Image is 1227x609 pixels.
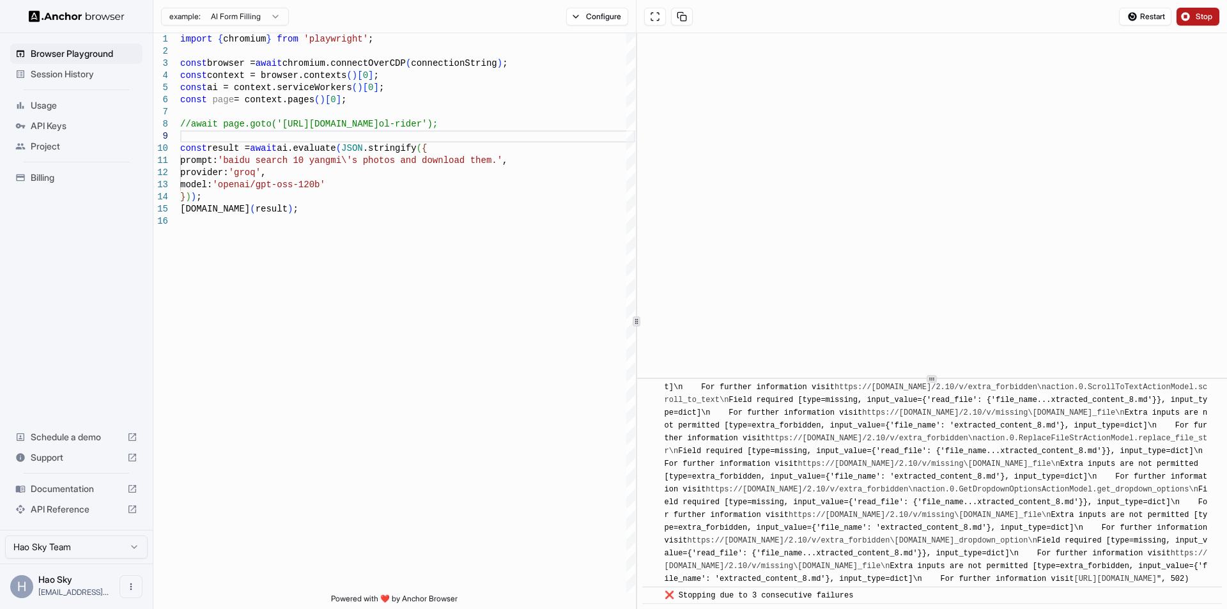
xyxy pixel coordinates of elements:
[789,511,1051,520] a: https://[DOMAIN_NAME]/2.10/v/missing\[DOMAIN_NAME]_file\n
[293,204,298,214] span: ;
[256,58,282,68] span: await
[277,143,336,153] span: ai.evaluate
[10,95,143,116] div: Usage
[336,143,341,153] span: (
[180,192,185,202] span: }
[798,459,1060,468] a: https://[DOMAIN_NAME]/2.10/v/missing\[DOMAIN_NAME]_file\n
[31,503,122,516] span: API Reference
[153,167,168,179] div: 12
[649,589,655,602] span: ​
[665,383,1208,405] a: https://[DOMAIN_NAME]/2.10/v/extra_forbidden\naction.0.ScrollToTextActionModel.scroll_to_text\n
[706,485,1198,494] a: https://[DOMAIN_NAME]/2.10/v/extra_forbidden\naction.0.GetDropdownOptionsActionModel.get_dropdown...
[379,82,384,93] span: ;
[1074,574,1157,583] a: [URL][DOMAIN_NAME]
[250,143,277,153] span: await
[207,143,250,153] span: result =
[153,82,168,94] div: 5
[196,192,201,202] span: ;
[207,82,352,93] span: ai = context.serviceWorkers
[665,434,1208,456] a: https://[DOMAIN_NAME]/2.10/v/extra_forbidden\naction.0.ReplaceFileStrActionModel.replace_file_str\n
[352,82,357,93] span: (
[180,70,207,81] span: const
[417,143,422,153] span: (
[180,180,212,190] span: model:
[31,451,122,464] span: Support
[153,130,168,143] div: 9
[180,119,379,129] span: //await page.goto('[URL][DOMAIN_NAME]
[346,70,351,81] span: (
[207,70,346,81] span: context = browser.contexts
[153,70,168,82] div: 4
[502,58,507,68] span: ;
[38,574,72,585] span: Hao Sky
[862,408,1124,417] a: https://[DOMAIN_NAME]/2.10/v/missing\[DOMAIN_NAME]_file\n
[357,82,362,93] span: )
[497,58,502,68] span: )
[229,167,261,178] span: 'groq'
[671,8,693,26] button: Copy session ID
[180,143,207,153] span: const
[1177,8,1219,26] button: Stop
[31,99,137,112] span: Usage
[153,155,168,167] div: 11
[153,191,168,203] div: 14
[180,82,207,93] span: const
[31,140,137,153] span: Project
[10,499,143,520] div: API Reference
[38,587,109,597] span: zhushuha@gmail.com
[373,70,378,81] span: ;
[406,58,411,68] span: (
[379,119,438,129] span: ol-rider');
[352,70,357,81] span: )
[207,58,256,68] span: browser =
[363,143,417,153] span: .stringify
[153,203,168,215] div: 15
[153,143,168,155] div: 10
[31,68,137,81] span: Session History
[304,34,368,44] span: 'playwright'
[153,33,168,45] div: 1
[282,58,406,68] span: chromium.connectOverCDP
[180,167,229,178] span: provider:
[218,155,486,166] span: 'baidu search 10 yangmi\'s photos and download the
[320,95,325,105] span: )
[422,143,427,153] span: {
[502,155,507,166] span: ,
[341,95,346,105] span: ;
[566,8,628,26] button: Configure
[10,167,143,188] div: Billing
[191,192,196,202] span: )
[31,171,137,184] span: Billing
[373,82,378,93] span: ]
[180,204,250,214] span: [DOMAIN_NAME]
[325,95,330,105] span: [
[10,479,143,499] div: Documentation
[10,116,143,136] div: API Keys
[180,58,207,68] span: const
[31,47,137,60] span: Browser Playground
[10,427,143,447] div: Schedule a demo
[153,58,168,70] div: 3
[180,155,218,166] span: prompt:
[1140,12,1165,22] span: Restart
[218,34,223,44] span: {
[336,95,341,105] span: ]
[212,180,325,190] span: 'openai/gpt-oss-120b'
[368,70,373,81] span: ]
[212,95,234,105] span: page
[10,136,143,157] div: Project
[256,204,288,214] span: result
[277,34,298,44] span: from
[357,70,362,81] span: [
[331,594,458,609] span: Powered with ❤️ by Anchor Browser
[153,45,168,58] div: 2
[330,95,336,105] span: 0
[153,94,168,106] div: 6
[368,34,373,44] span: ;
[120,575,143,598] button: Open menu
[261,167,266,178] span: ,
[10,575,33,598] div: H
[10,64,143,84] div: Session History
[368,82,373,93] span: 0
[363,70,368,81] span: 0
